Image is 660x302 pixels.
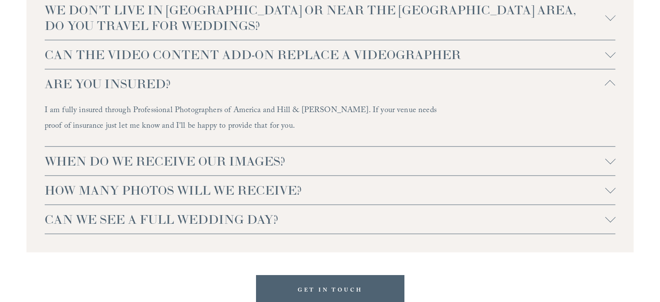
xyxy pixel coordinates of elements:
[45,183,605,198] span: HOW MANY PHOTOS WILL WE RECEIVE?
[45,76,605,92] span: ARE YOU INSURED?
[45,2,605,33] span: WE DON'T LIVE IN [GEOGRAPHIC_DATA] OR NEAR THE [GEOGRAPHIC_DATA] AREA, DO YOU TRAVEL FOR WEDDINGS?
[45,176,616,205] button: HOW MANY PHOTOS WILL WE RECEIVE?
[45,103,444,135] p: I am fully insured through Professional Photographers of America and Hill & [PERSON_NAME]. If you...
[45,153,605,169] span: WHEN DO WE RECEIVE OUR IMAGES?
[45,147,616,176] button: WHEN DO WE RECEIVE OUR IMAGES?
[45,212,605,227] span: CAN WE SEE A FULL WEDDING DAY?
[45,98,616,146] div: ARE YOU INSURED?
[45,40,616,69] button: CAN THE VIDEO CONTENT ADD-ON REPLACE A VIDEOGRAPHER
[45,70,616,98] button: ARE YOU INSURED?
[45,47,605,63] span: CAN THE VIDEO CONTENT ADD-ON REPLACE A VIDEOGRAPHER
[45,205,616,234] button: CAN WE SEE A FULL WEDDING DAY?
